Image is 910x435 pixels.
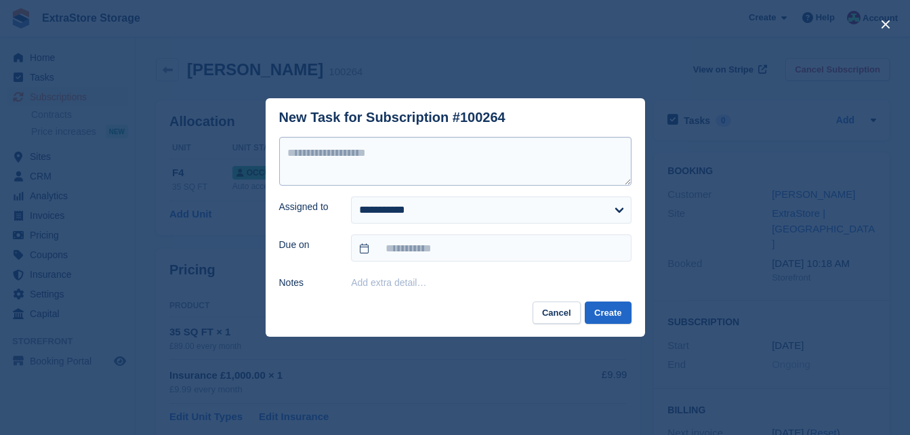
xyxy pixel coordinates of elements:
label: Notes [279,276,335,290]
button: Create [585,302,631,324]
label: Due on [279,238,335,252]
button: close [875,14,896,35]
div: New Task for Subscription #100264 [279,110,505,125]
button: Cancel [533,302,581,324]
label: Assigned to [279,200,335,214]
button: Add extra detail… [351,277,426,288]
